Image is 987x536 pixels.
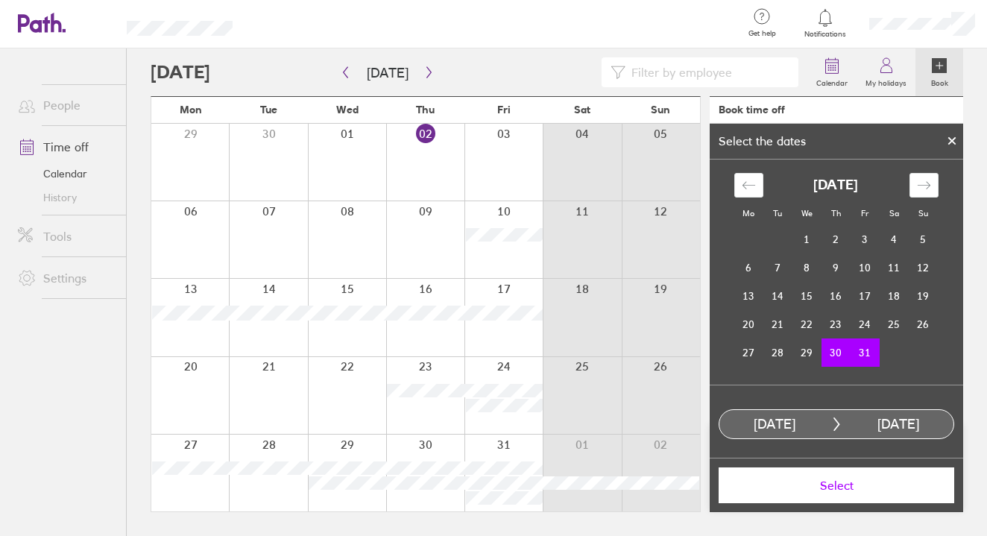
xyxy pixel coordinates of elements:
div: [DATE] [843,417,953,432]
span: Fri [497,104,511,116]
td: Choose Monday, October 13, 2025 as your check-in date. It’s available. [734,282,763,310]
a: Notifications [801,7,850,39]
td: Choose Wednesday, October 1, 2025 as your check-in date. It’s available. [792,225,822,253]
a: People [6,90,126,120]
a: Calendar [807,48,857,96]
td: Selected as start date. Thursday, October 30, 2025 [822,338,851,367]
a: Tools [6,221,126,251]
button: Select [719,467,954,503]
td: Choose Tuesday, October 7, 2025 as your check-in date. It’s available. [763,253,792,282]
div: Calendar [718,160,955,385]
td: Choose Sunday, October 26, 2025 as your check-in date. It’s available. [909,310,938,338]
span: Notifications [801,30,850,39]
span: Wed [336,104,359,116]
a: History [6,186,126,209]
input: Filter by employee [625,58,789,86]
td: Choose Friday, October 17, 2025 as your check-in date. It’s available. [851,282,880,310]
small: We [801,208,813,218]
button: [DATE] [355,60,420,85]
td: Choose Friday, October 3, 2025 as your check-in date. It’s available. [851,225,880,253]
a: My holidays [857,48,915,96]
td: Selected as end date. Friday, October 31, 2025 [851,338,880,367]
td: Choose Sunday, October 5, 2025 as your check-in date. It’s available. [909,225,938,253]
span: Sun [651,104,670,116]
small: Tu [773,208,782,218]
td: Choose Friday, October 10, 2025 as your check-in date. It’s available. [851,253,880,282]
td: Choose Thursday, October 16, 2025 as your check-in date. It’s available. [822,282,851,310]
td: Choose Saturday, October 18, 2025 as your check-in date. It’s available. [880,282,909,310]
td: Choose Tuesday, October 28, 2025 as your check-in date. It’s available. [763,338,792,367]
a: Settings [6,263,126,293]
td: Choose Saturday, October 4, 2025 as your check-in date. It’s available. [880,225,909,253]
small: Th [831,208,841,218]
small: Su [918,208,928,218]
label: My holidays [857,75,915,88]
a: Time off [6,132,126,162]
td: Choose Monday, October 20, 2025 as your check-in date. It’s available. [734,310,763,338]
td: Choose Wednesday, October 15, 2025 as your check-in date. It’s available. [792,282,822,310]
small: Sa [889,208,899,218]
label: Calendar [807,75,857,88]
div: Book time off [719,104,785,116]
td: Choose Sunday, October 12, 2025 as your check-in date. It’s available. [909,253,938,282]
span: Thu [416,104,435,116]
div: [DATE] [719,417,830,432]
td: Choose Wednesday, October 8, 2025 as your check-in date. It’s available. [792,253,822,282]
span: Get help [738,29,786,38]
small: Mo [742,208,754,218]
span: Sat [574,104,590,116]
td: Choose Wednesday, October 29, 2025 as your check-in date. It’s available. [792,338,822,367]
span: Tue [260,104,277,116]
span: Mon [180,104,202,116]
td: Choose Tuesday, October 14, 2025 as your check-in date. It’s available. [763,282,792,310]
label: Book [922,75,957,88]
td: Choose Thursday, October 23, 2025 as your check-in date. It’s available. [822,310,851,338]
td: Choose Sunday, October 19, 2025 as your check-in date. It’s available. [909,282,938,310]
td: Choose Monday, October 27, 2025 as your check-in date. It’s available. [734,338,763,367]
span: Select [729,479,944,492]
div: Select the dates [710,134,815,148]
small: Fr [861,208,868,218]
a: Calendar [6,162,126,186]
td: Choose Tuesday, October 21, 2025 as your check-in date. It’s available. [763,310,792,338]
td: Choose Friday, October 24, 2025 as your check-in date. It’s available. [851,310,880,338]
td: Choose Thursday, October 2, 2025 as your check-in date. It’s available. [822,225,851,253]
strong: [DATE] [813,177,858,193]
div: Move forward to switch to the next month. [909,173,939,198]
td: Choose Thursday, October 9, 2025 as your check-in date. It’s available. [822,253,851,282]
td: Choose Monday, October 6, 2025 as your check-in date. It’s available. [734,253,763,282]
td: Choose Saturday, October 25, 2025 as your check-in date. It’s available. [880,310,909,338]
td: Choose Wednesday, October 22, 2025 as your check-in date. It’s available. [792,310,822,338]
td: Choose Saturday, October 11, 2025 as your check-in date. It’s available. [880,253,909,282]
div: Move backward to switch to the previous month. [734,173,763,198]
a: Book [915,48,963,96]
